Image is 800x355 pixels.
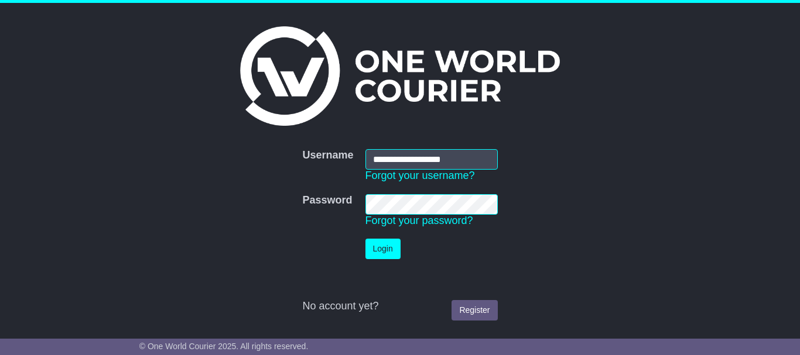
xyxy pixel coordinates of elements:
[302,194,352,207] label: Password
[240,26,560,126] img: One World
[365,170,475,181] a: Forgot your username?
[139,342,309,351] span: © One World Courier 2025. All rights reserved.
[452,300,497,320] a: Register
[302,149,353,162] label: Username
[302,300,497,313] div: No account yet?
[365,239,401,259] button: Login
[365,215,473,226] a: Forgot your password?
